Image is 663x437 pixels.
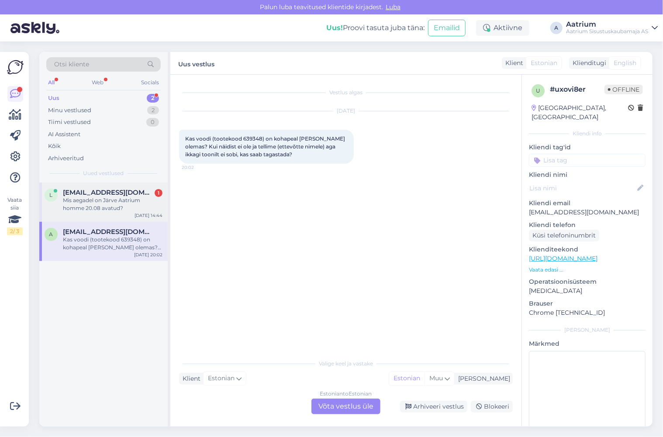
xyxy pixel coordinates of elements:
[566,21,648,28] div: Aatrium
[529,286,646,296] p: [MEDICAL_DATA]
[185,135,346,158] span: Kas voodi (tootekood 639348) on kohapeal [PERSON_NAME] olemas? Kui näidist ei ole ja tellime (ett...
[320,390,372,398] div: Estonian to Estonian
[455,374,510,383] div: [PERSON_NAME]
[529,245,646,254] p: Klienditeekond
[429,374,443,382] span: Muu
[179,107,513,115] div: [DATE]
[326,24,343,32] b: Uus!
[311,399,380,414] div: Võta vestlus üle
[529,183,635,193] input: Lisa nimi
[147,94,159,103] div: 2
[182,164,214,171] span: 20:02
[383,3,403,11] span: Luba
[529,230,599,241] div: Küsi telefoninumbrit
[529,130,646,138] div: Kliendi info
[532,103,628,122] div: [GEOGRAPHIC_DATA], [GEOGRAPHIC_DATA]
[471,401,513,413] div: Blokeeri
[569,58,606,68] div: Klienditugi
[604,85,643,94] span: Offline
[566,28,648,35] div: Aatrium Sisustuskaubamaja AS
[7,227,23,235] div: 2 / 3
[7,196,23,235] div: Vaata siia
[179,360,513,368] div: Valige keel ja vastake
[63,189,154,196] span: lvilipere@gmail.com
[529,220,646,230] p: Kliendi telefon
[529,255,597,262] a: [URL][DOMAIN_NAME]
[134,251,162,258] div: [DATE] 20:02
[90,77,106,88] div: Web
[529,308,646,317] p: Chrome [TECHNICAL_ID]
[529,199,646,208] p: Kliendi email
[529,339,646,348] p: Märkmed
[566,21,658,35] a: AatriumAatrium Sisustuskaubamaja AS
[135,212,162,219] div: [DATE] 14:44
[179,89,513,96] div: Vestlus algas
[48,130,80,139] div: AI Assistent
[50,192,53,198] span: l
[531,58,557,68] span: Estonian
[428,20,466,36] button: Emailid
[63,236,162,251] div: Kas voodi (tootekood 639348) on kohapeal [PERSON_NAME] olemas? Kui näidist ei ole ja tellime (ett...
[529,326,646,334] div: [PERSON_NAME]
[7,59,24,76] img: Askly Logo
[147,106,159,115] div: 2
[529,299,646,308] p: Brauser
[529,143,646,152] p: Kliendi tag'id
[614,58,636,68] span: English
[400,401,467,413] div: Arhiveeri vestlus
[529,170,646,179] p: Kliendi nimi
[550,84,604,95] div: # uxovi8er
[550,22,563,34] div: A
[389,372,425,385] div: Estonian
[529,208,646,217] p: [EMAIL_ADDRESS][DOMAIN_NAME]
[178,57,214,69] label: Uus vestlus
[529,266,646,274] p: Vaata edasi ...
[326,23,425,33] div: Proovi tasuta juba täna:
[54,60,89,69] span: Otsi kliente
[139,77,161,88] div: Socials
[48,94,59,103] div: Uus
[476,20,529,36] div: Aktiivne
[46,77,56,88] div: All
[83,169,124,177] span: Uued vestlused
[502,58,523,68] div: Klient
[48,106,91,115] div: Minu vestlused
[529,154,646,167] input: Lisa tag
[48,118,91,127] div: Tiimi vestlused
[63,228,154,236] span: airaalunurm@gmail.com
[48,154,84,163] div: Arhiveeritud
[48,142,61,151] div: Kõik
[155,189,162,197] div: 1
[179,374,200,383] div: Klient
[146,118,159,127] div: 0
[49,231,53,237] span: a
[536,87,540,94] span: u
[63,196,162,212] div: Mis aegadel on Järve Aatrium homme 20.08 avatud?
[529,277,646,286] p: Operatsioonisüsteem
[208,374,235,383] span: Estonian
